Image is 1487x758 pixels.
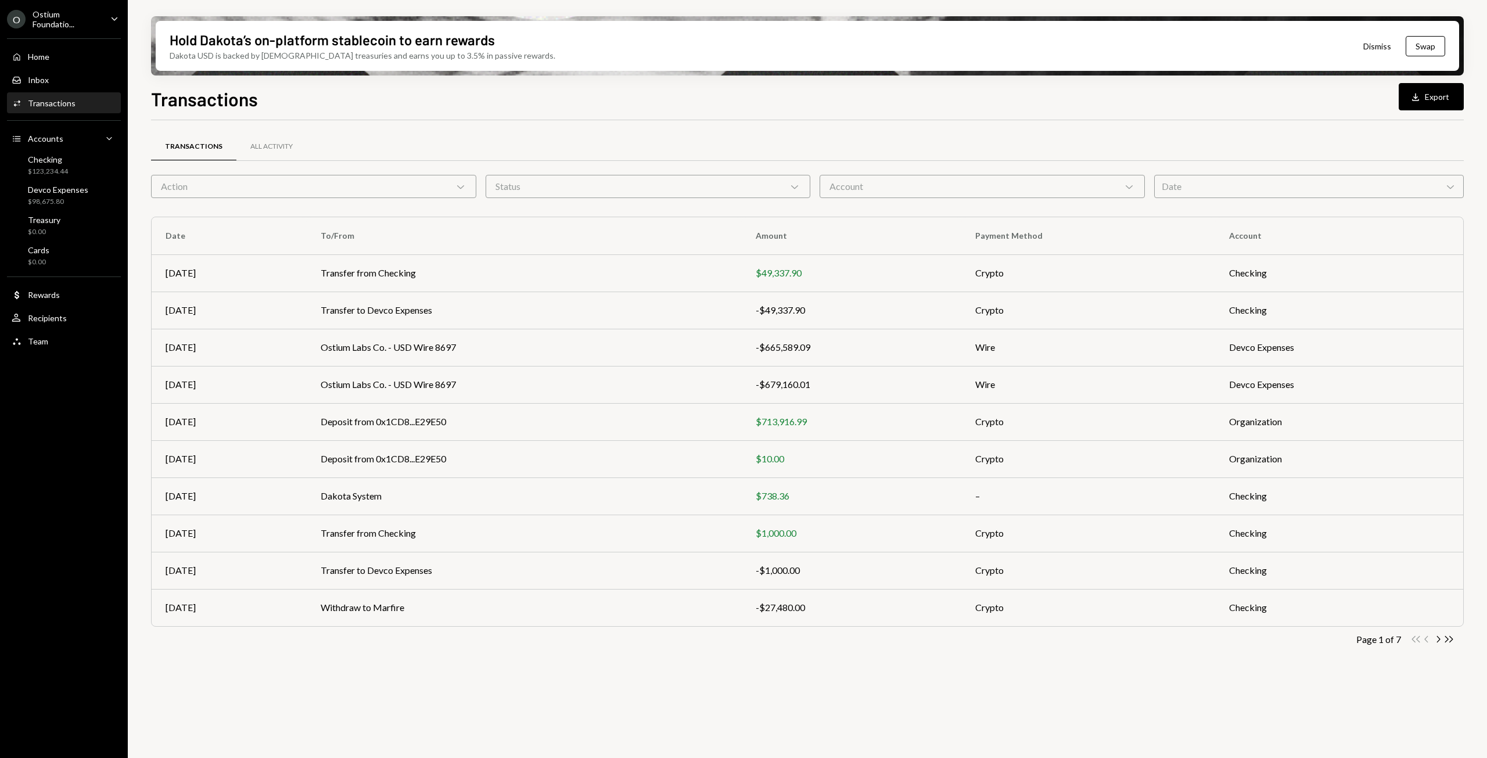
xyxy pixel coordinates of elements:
a: Rewards [7,284,121,305]
div: Date [1154,175,1464,198]
td: Transfer to Devco Expenses [307,552,742,589]
a: Recipients [7,307,121,328]
div: Home [28,52,49,62]
td: Checking [1215,254,1463,292]
div: $49,337.90 [756,266,948,280]
a: Cards$0.00 [7,242,121,270]
a: Treasury$0.00 [7,211,121,239]
div: Hold Dakota’s on-platform stablecoin to earn rewards [170,30,495,49]
a: Home [7,46,121,67]
div: Team [28,336,48,346]
div: -$1,000.00 [756,563,948,577]
td: Deposit from 0x1CD8...E29E50 [307,440,742,477]
th: Payment Method [961,217,1215,254]
td: Wire [961,329,1215,366]
td: Transfer to Devco Expenses [307,292,742,329]
td: Checking [1215,477,1463,515]
div: Devco Expenses [28,185,88,195]
div: All Activity [250,142,293,152]
div: Dakota USD is backed by [DEMOGRAPHIC_DATA] treasuries and earns you up to 3.5% in passive rewards. [170,49,555,62]
td: Ostium Labs Co. - USD Wire 8697 [307,366,742,403]
div: Transactions [165,142,222,152]
a: Transactions [7,92,121,113]
td: Wire [961,366,1215,403]
a: Devco Expenses$98,675.80 [7,181,121,209]
td: Devco Expenses [1215,366,1463,403]
th: Amount [742,217,962,254]
h1: Transactions [151,87,258,110]
a: Transactions [151,132,236,161]
th: Date [152,217,307,254]
div: Account [820,175,1145,198]
a: Inbox [7,69,121,90]
td: Crypto [961,515,1215,552]
td: Crypto [961,403,1215,440]
td: Devco Expenses [1215,329,1463,366]
div: [DATE] [166,601,293,615]
td: Crypto [961,552,1215,589]
button: Export [1399,83,1464,110]
td: Dakota System [307,477,742,515]
td: Crypto [961,254,1215,292]
div: Status [486,175,811,198]
div: [DATE] [166,415,293,429]
td: Crypto [961,292,1215,329]
div: -$679,160.01 [756,378,948,391]
div: [DATE] [166,266,293,280]
div: -$27,480.00 [756,601,948,615]
div: $713,916.99 [756,415,948,429]
td: Organization [1215,440,1463,477]
div: Cards [28,245,49,255]
td: Checking [1215,552,1463,589]
div: [DATE] [166,303,293,317]
div: $123,234.44 [28,167,68,177]
div: [DATE] [166,378,293,391]
div: Recipients [28,313,67,323]
div: Inbox [28,75,49,85]
th: Account [1215,217,1463,254]
div: $1,000.00 [756,526,948,540]
button: Swap [1406,36,1445,56]
div: Rewards [28,290,60,300]
div: Checking [28,155,68,164]
div: [DATE] [166,340,293,354]
td: Deposit from 0x1CD8...E29E50 [307,403,742,440]
div: [DATE] [166,452,293,466]
div: Ostium Foundatio... [33,9,101,29]
div: [DATE] [166,526,293,540]
a: Checking$123,234.44 [7,151,121,179]
td: Transfer from Checking [307,515,742,552]
td: Crypto [961,440,1215,477]
div: Accounts [28,134,63,143]
td: Withdraw to Marfire [307,589,742,626]
div: -$665,589.09 [756,340,948,354]
div: O [7,10,26,28]
div: -$49,337.90 [756,303,948,317]
button: Dismiss [1349,33,1406,60]
td: Crypto [961,589,1215,626]
div: $0.00 [28,227,60,237]
div: $738.36 [756,489,948,503]
td: Checking [1215,292,1463,329]
th: To/From [307,217,742,254]
div: Treasury [28,215,60,225]
td: Transfer from Checking [307,254,742,292]
td: Organization [1215,403,1463,440]
div: Transactions [28,98,76,108]
div: [DATE] [166,489,293,503]
td: Checking [1215,515,1463,552]
div: [DATE] [166,563,293,577]
div: $0.00 [28,257,49,267]
td: – [961,477,1215,515]
div: Page 1 of 7 [1356,634,1401,645]
a: Team [7,330,121,351]
div: Action [151,175,476,198]
div: $10.00 [756,452,948,466]
a: Accounts [7,128,121,149]
td: Ostium Labs Co. - USD Wire 8697 [307,329,742,366]
div: $98,675.80 [28,197,88,207]
a: All Activity [236,132,307,161]
td: Checking [1215,589,1463,626]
